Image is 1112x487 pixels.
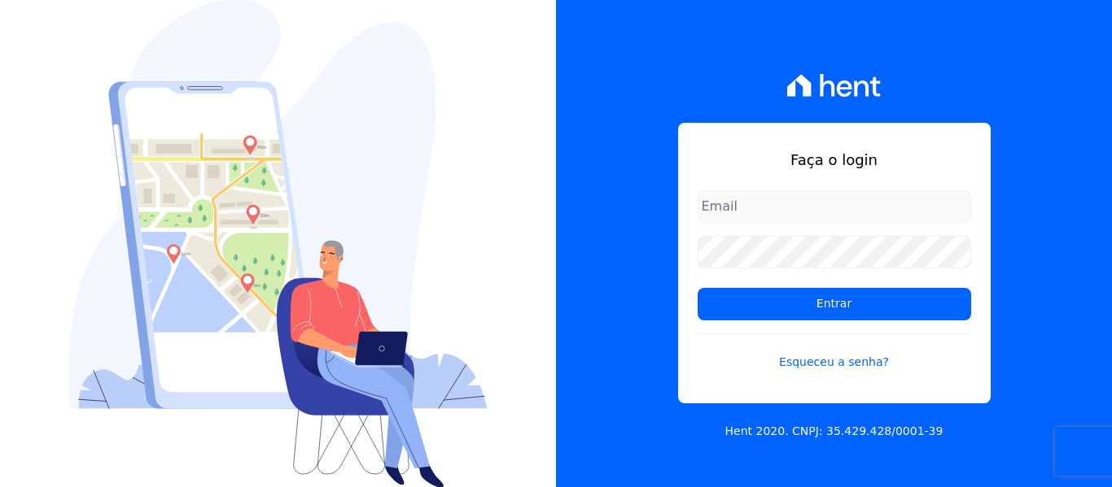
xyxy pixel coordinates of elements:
input: Entrar [698,288,971,320]
input: Email [698,190,971,223]
h1: Faça o login [698,149,971,171]
a: Esqueceu a senha? [698,333,971,371]
p: Hent 2020. CNPJ: 35.429.428/0001-39 [725,423,943,440]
